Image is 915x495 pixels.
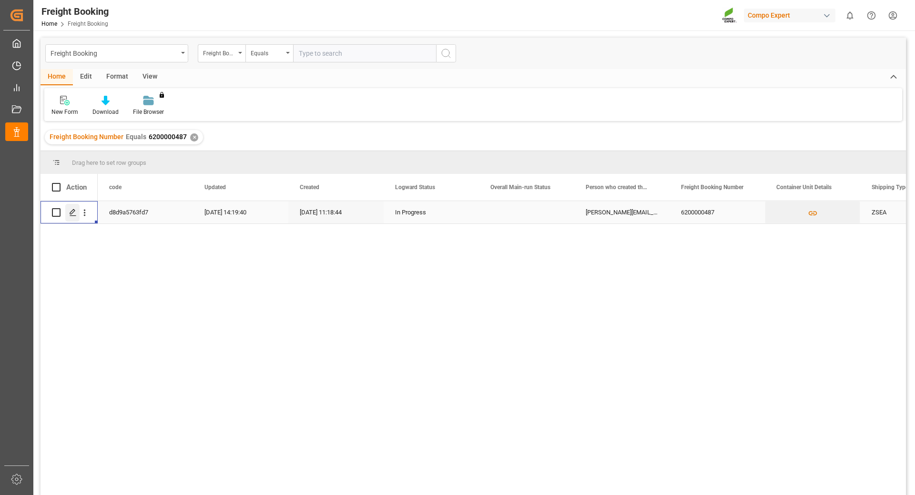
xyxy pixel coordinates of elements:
[670,201,765,223] div: 6200000487
[41,201,98,224] div: Press SPACE to select this row.
[490,184,550,191] span: Overall Main-run Status
[51,47,178,59] div: Freight Booking
[149,133,187,141] span: 6200000487
[436,44,456,62] button: search button
[50,133,123,141] span: Freight Booking Number
[109,184,122,191] span: code
[861,5,882,26] button: Help Center
[839,5,861,26] button: show 0 new notifications
[190,133,198,141] div: ✕
[681,184,743,191] span: Freight Booking Number
[72,159,146,166] span: Drag here to set row groups
[872,184,908,191] span: Shipping Type
[744,9,835,22] div: Compo Expert
[45,44,188,62] button: open menu
[41,69,73,85] div: Home
[126,133,146,141] span: Equals
[300,184,319,191] span: Created
[41,20,57,27] a: Home
[293,44,436,62] input: Type to search
[135,69,164,85] div: View
[586,184,650,191] span: Person who created the Object Mail Address
[98,201,193,223] div: d8d9a5763fd7
[41,4,109,19] div: Freight Booking
[722,7,737,24] img: Screenshot%202023-09-29%20at%2010.02.21.png_1712312052.png
[203,47,235,58] div: Freight Booking Number
[288,201,384,223] div: [DATE] 11:18:44
[198,44,245,62] button: open menu
[744,6,839,24] button: Compo Expert
[574,201,670,223] div: [PERSON_NAME][EMAIL_ADDRESS][PERSON_NAME][DOMAIN_NAME]
[251,47,283,58] div: Equals
[99,69,135,85] div: Format
[51,108,78,116] div: New Form
[92,108,119,116] div: Download
[204,184,226,191] span: Updated
[193,201,288,223] div: [DATE] 14:19:40
[395,202,468,223] div: In Progress
[73,69,99,85] div: Edit
[66,183,87,192] div: Action
[395,184,435,191] span: Logward Status
[245,44,293,62] button: open menu
[776,184,832,191] span: Container Unit Details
